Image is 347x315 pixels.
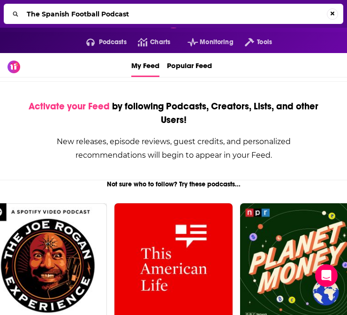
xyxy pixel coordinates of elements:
button: open menu [75,35,127,50]
div: by following Podcasts, Creators, Lists, and other Users! [23,100,324,127]
div: Search... [4,4,343,24]
span: Charts [150,36,170,49]
span: Monitoring [200,36,233,49]
a: Popular Feed [167,53,212,77]
div: New releases, episode reviews, guest credits, and personalized recommendations will begin to appe... [23,135,324,162]
span: My Feed [131,55,159,76]
span: Popular Feed [167,55,212,76]
a: Charts [127,35,170,50]
span: Podcasts [99,36,127,49]
button: open menu [176,35,234,50]
button: open menu [234,35,272,50]
span: Activate your Feed [29,100,110,112]
span: Tools [257,36,272,49]
a: My Feed [131,53,159,77]
input: Search... [23,7,327,22]
div: Open Intercom Messenger [315,264,338,287]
